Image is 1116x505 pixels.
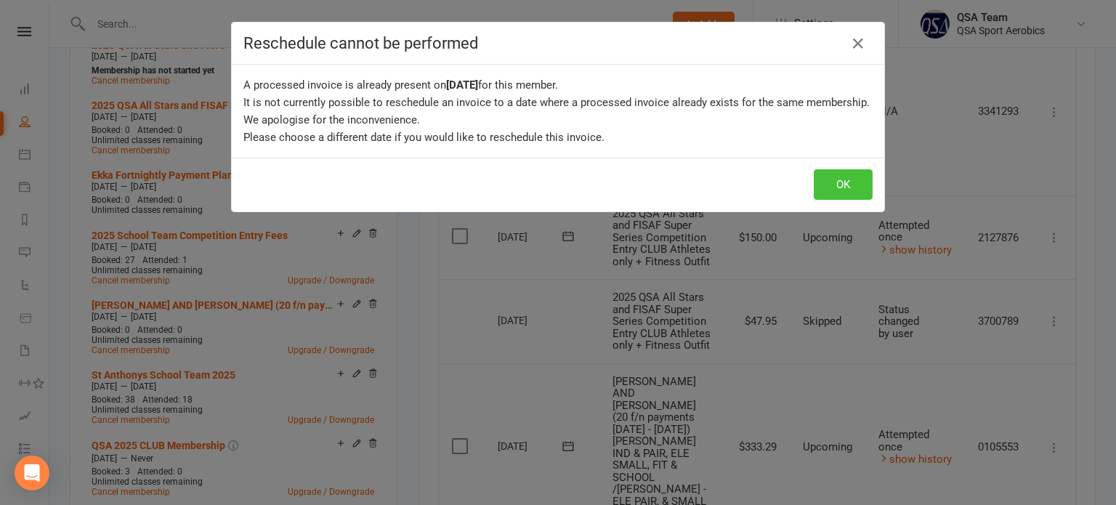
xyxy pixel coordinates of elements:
div: A processed invoice is already present on for this member. It is not currently possible to resche... [243,76,873,146]
div: Open Intercom Messenger [15,456,49,490]
h4: Reschedule cannot be performed [243,34,873,52]
button: Close [846,32,870,55]
button: OK [814,169,873,200]
b: [DATE] [446,78,478,92]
